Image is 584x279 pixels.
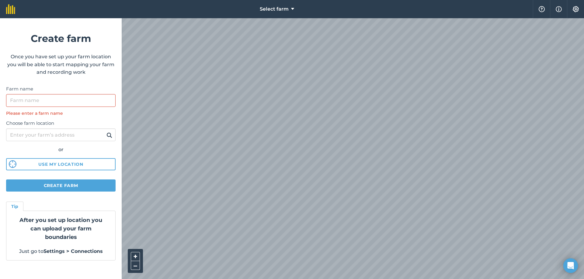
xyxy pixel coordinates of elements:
[6,94,116,107] input: Farm name
[131,252,140,261] button: +
[6,53,116,76] p: Once you have set up your farm location you will be able to start mapping your farm and recording...
[106,131,112,139] img: svg+xml;base64,PHN2ZyB4bWxucz0iaHR0cDovL3d3dy53My5vcmcvMjAwMC9zdmciIHdpZHRoPSIxOSIgaGVpZ2h0PSIyNC...
[6,31,116,46] h1: Create farm
[6,158,116,170] button: Use my location
[260,5,289,13] span: Select farm
[6,128,116,141] input: Enter your farm’s address
[556,5,562,13] img: svg+xml;base64,PHN2ZyB4bWxucz0iaHR0cDovL3d3dy53My5vcmcvMjAwMC9zdmciIHdpZHRoPSIxNyIgaGVpZ2h0PSIxNy...
[572,6,579,12] img: A cog icon
[9,160,16,168] img: svg%3e
[6,85,116,93] label: Farm name
[14,247,108,255] p: Just go to
[11,203,18,210] h4: Tip
[19,217,102,240] strong: After you set up location you can upload your farm boundaries
[6,120,116,127] label: Choose farm location
[6,146,116,154] div: or
[563,258,578,273] div: Open Intercom Messenger
[131,261,140,270] button: –
[538,6,545,12] img: A question mark icon
[6,110,116,117] div: Please enter a farm name
[43,248,103,254] strong: Settings > Connections
[6,179,116,192] button: Create farm
[6,4,15,14] img: fieldmargin Logo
